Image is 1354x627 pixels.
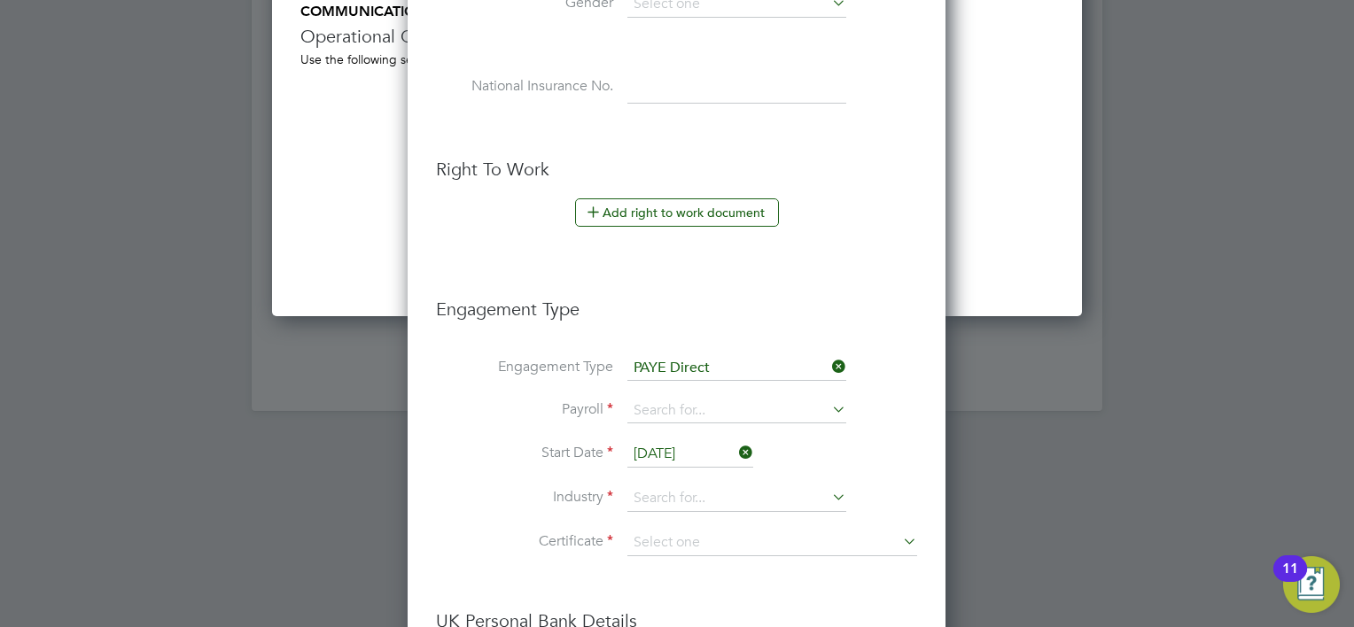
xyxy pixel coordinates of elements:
[436,358,613,376] label: Engagement Type
[627,485,846,512] input: Search for...
[627,441,753,468] input: Select one
[300,51,1054,67] div: Use the following section to share any operational communications between Supply Chain participants.
[436,532,613,551] label: Certificate
[627,356,846,381] input: Select one
[436,77,613,96] label: National Insurance No.
[300,25,1054,48] h3: Operational Communications
[627,399,846,423] input: Search for...
[575,198,779,227] button: Add right to work document
[300,3,1054,21] h5: COMMUNICATIONS
[1282,569,1298,592] div: 11
[436,488,613,507] label: Industry
[436,444,613,462] label: Start Date
[1283,556,1340,613] button: Open Resource Center, 11 new notifications
[436,280,917,321] h3: Engagement Type
[436,400,613,419] label: Payroll
[436,158,917,181] h3: Right To Work
[627,530,917,556] input: Select one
